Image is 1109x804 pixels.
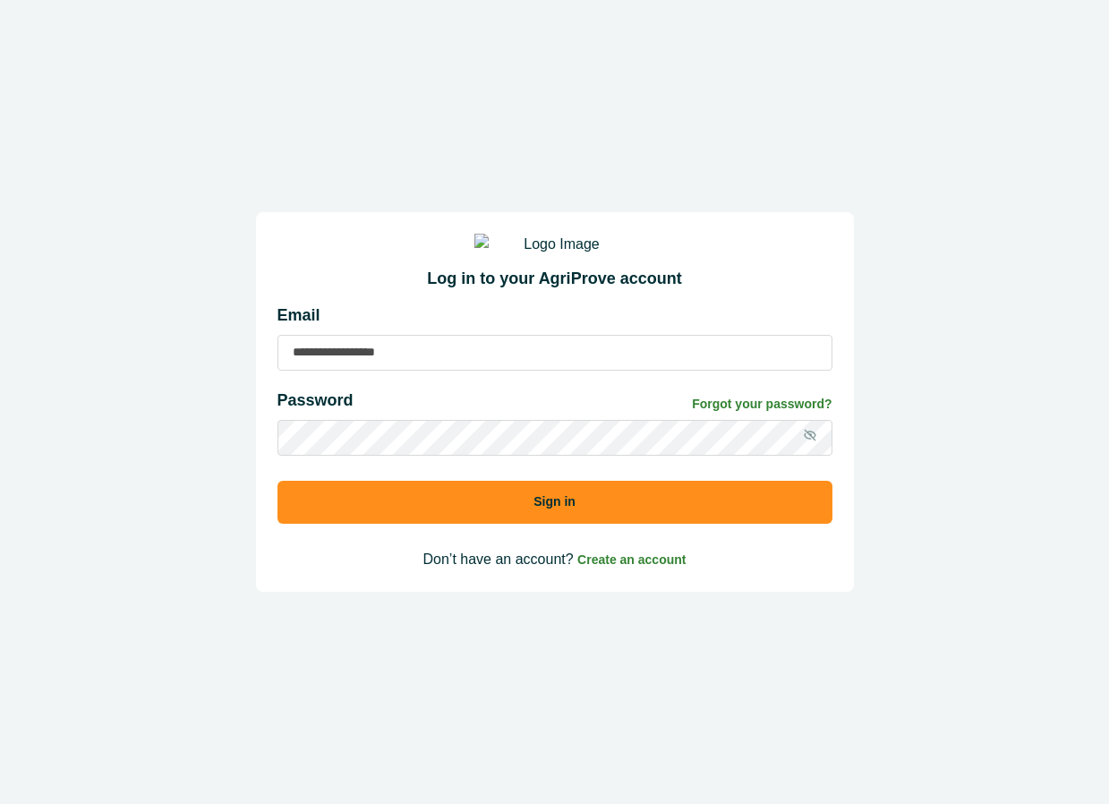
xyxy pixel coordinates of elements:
p: Email [277,304,832,328]
a: Create an account [577,552,686,567]
img: Logo Image [474,234,636,255]
p: Don’t have an account? [277,549,832,570]
p: Password [277,389,354,413]
a: Forgot your password? [692,395,832,414]
span: Create an account [577,552,686,567]
h2: Log in to your AgriProve account [277,269,832,289]
button: Sign in [277,481,832,524]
